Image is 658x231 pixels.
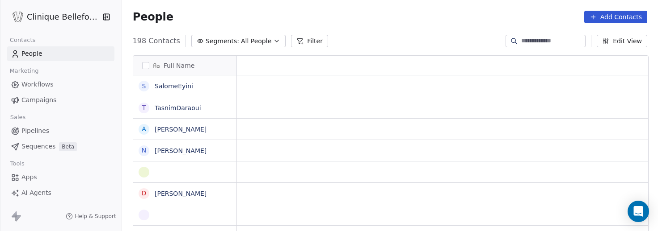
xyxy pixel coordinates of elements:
[21,49,42,58] span: People
[59,142,77,151] span: Beta
[133,10,173,24] span: People
[142,103,146,112] div: T
[7,77,114,92] a: Workflows
[206,37,239,46] span: Segments:
[21,95,56,105] span: Campaigns
[27,11,100,23] span: Clinique Bellefontaine
[7,139,114,154] a: SequencesBeta
[133,56,236,75] div: Full Name
[164,61,195,70] span: Full Name
[6,33,39,47] span: Contacts
[13,12,23,22] img: Logo_Bellefontaine_Black.png
[7,93,114,107] a: Campaigns
[7,46,114,61] a: People
[6,111,30,124] span: Sales
[142,124,146,134] div: A
[6,64,42,78] span: Marketing
[11,9,96,25] button: Clinique Bellefontaine
[75,213,116,220] span: Help & Support
[6,157,28,170] span: Tools
[133,36,180,46] span: 198 Contacts
[155,190,207,197] a: [PERSON_NAME]
[155,147,207,154] a: [PERSON_NAME]
[21,142,55,151] span: Sequences
[21,188,51,198] span: AI Agents
[7,186,114,200] a: AI Agents
[66,213,116,220] a: Help & Support
[21,126,49,136] span: Pipelines
[21,80,54,89] span: Workflows
[155,126,207,133] a: [PERSON_NAME]
[291,35,328,47] button: Filter
[7,170,114,185] a: Apps
[597,35,647,47] button: Edit View
[21,173,37,182] span: Apps
[584,11,647,23] button: Add Contacts
[155,104,201,111] a: TasnimDaraoui
[141,146,146,155] div: N
[628,201,649,222] div: Open Intercom Messenger
[141,189,146,198] div: D
[7,124,114,138] a: Pipelines
[142,82,146,91] div: S
[155,82,193,90] a: SalomeEyini
[241,37,271,46] span: All People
